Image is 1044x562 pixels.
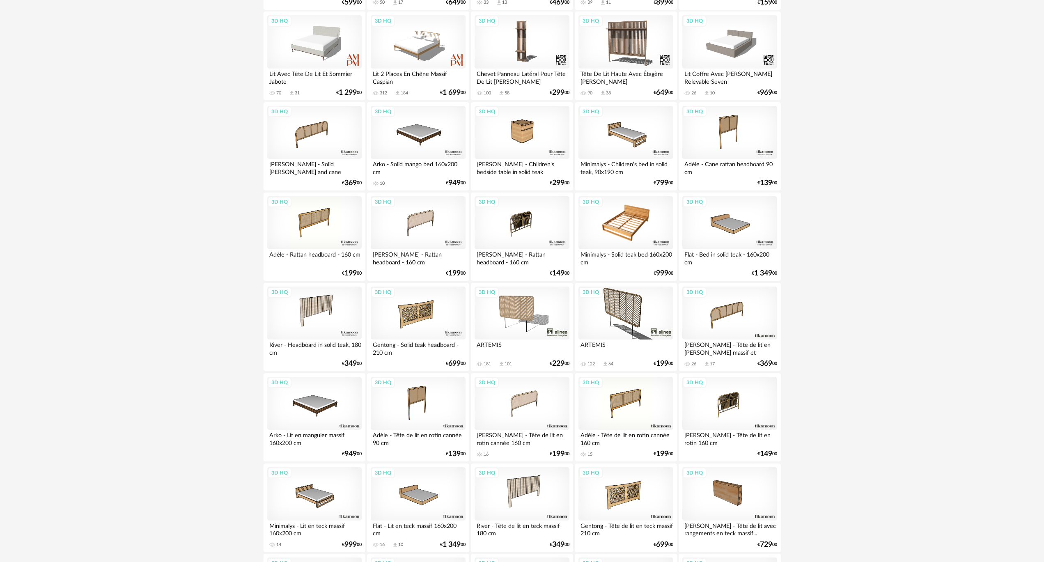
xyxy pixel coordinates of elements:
[579,287,603,298] div: 3D HQ
[679,11,780,100] a: 3D HQ Lit Coffre Avec [PERSON_NAME] Relevable Seven 26 Download icon 10 €96900
[654,180,673,186] div: € 00
[446,271,466,276] div: € 00
[552,361,564,367] span: 229
[578,521,673,537] div: Gentong - Tête de lit en teck massif 210 cm
[683,16,707,26] div: 3D HQ
[276,542,281,548] div: 14
[760,361,772,367] span: 369
[608,361,613,367] div: 64
[578,339,673,356] div: ARTEMIS
[395,90,401,96] span: Download icon
[371,197,395,207] div: 3D HQ
[267,249,362,266] div: Adèle - Rattan headboard - 160 cm
[760,180,772,186] span: 139
[682,159,777,175] div: Adèle - Cane rattan headboard 90 cm
[440,90,466,96] div: € 00
[268,16,291,26] div: 3D HQ
[289,90,295,96] span: Download icon
[264,102,365,191] a: 3D HQ [PERSON_NAME] - Solid [PERSON_NAME] and cane headboard, 200 cm €36900
[448,180,461,186] span: 949
[484,90,491,96] div: 100
[443,542,461,548] span: 1 349
[371,159,465,175] div: Arko - Solid mango bed 160x200 cm
[656,361,668,367] span: 199
[579,197,603,207] div: 3D HQ
[268,377,291,388] div: 3D HQ
[295,90,300,96] div: 31
[679,193,780,281] a: 3D HQ Flat - Bed in solid teak - 160x200 cm €1 34900
[575,373,677,462] a: 3D HQ Adèle - Tête de lit en rotin cannée 160 cm 15 €19900
[471,463,573,552] a: 3D HQ River - Tête de lit en teck massif 180 cm €34900
[398,542,403,548] div: 10
[682,521,777,537] div: [PERSON_NAME] - Tête de lit avec rangements en teck massif...
[344,542,357,548] span: 999
[336,90,362,96] div: € 00
[344,451,357,457] span: 949
[679,463,780,552] a: 3D HQ [PERSON_NAME] - Tête de lit avec rangements en teck massif... €72900
[498,361,505,367] span: Download icon
[682,249,777,266] div: Flat - Bed in solid teak - 160x200 cm
[380,90,387,96] div: 312
[498,90,505,96] span: Download icon
[552,90,564,96] span: 299
[471,283,573,372] a: 3D HQ ARTEMIS 181 Download icon 101 €22900
[757,451,777,457] div: € 00
[446,361,466,367] div: € 00
[371,16,395,26] div: 3D HQ
[757,180,777,186] div: € 00
[440,542,466,548] div: € 00
[471,102,573,191] a: 3D HQ [PERSON_NAME] - Children's bedside table in solid teak €29900
[380,542,385,548] div: 16
[575,193,677,281] a: 3D HQ Minimalys - Solid teak bed 160x200 cm €99900
[475,69,569,85] div: Chevet Panneau Latéral Pour Tête De Lit [PERSON_NAME]
[757,90,777,96] div: € 00
[704,90,710,96] span: Download icon
[754,271,772,276] span: 1 349
[371,249,465,266] div: [PERSON_NAME] - Rattan headboard - 160 cm
[367,193,469,281] a: 3D HQ [PERSON_NAME] - Rattan headboard - 160 cm €19900
[267,430,362,446] div: Arko - Lit en manguier massif 160x200 cm
[654,451,673,457] div: € 00
[264,283,365,372] a: 3D HQ River - Headboard in solid teak, 180 cm €34900
[757,542,777,548] div: € 00
[344,361,357,367] span: 349
[600,90,606,96] span: Download icon
[268,106,291,117] div: 3D HQ
[550,451,569,457] div: € 00
[448,361,461,367] span: 699
[654,542,673,548] div: € 00
[579,16,603,26] div: 3D HQ
[342,451,362,457] div: € 00
[552,451,564,457] span: 199
[654,90,673,96] div: € 00
[679,283,780,372] a: 3D HQ [PERSON_NAME] - Tête de lit en [PERSON_NAME] massif et cannage 200 cm 26 Download icon 17 €...
[579,377,603,388] div: 3D HQ
[392,542,398,548] span: Download icon
[342,542,362,548] div: € 00
[342,271,362,276] div: € 00
[654,271,673,276] div: € 00
[710,90,715,96] div: 10
[656,90,668,96] span: 649
[587,90,592,96] div: 90
[575,102,677,191] a: 3D HQ Minimalys - Children's bed in solid teak, 90x190 cm €79900
[371,430,465,446] div: Adèle - Tête de lit en rotin cannée 90 cm
[367,102,469,191] a: 3D HQ Arko - Solid mango bed 160x200 cm 10 €94900
[683,197,707,207] div: 3D HQ
[484,452,489,457] div: 16
[578,430,673,446] div: Adèle - Tête de lit en rotin cannée 160 cm
[367,463,469,552] a: 3D HQ Flat - Lit en teck massif 160x200 cm 16 Download icon 10 €1 34900
[371,339,465,356] div: Gentong - Solid teak headboard - 210 cm
[550,271,569,276] div: € 00
[264,373,365,462] a: 3D HQ Arko - Lit en manguier massif 160x200 cm €94900
[267,339,362,356] div: River - Headboard in solid teak, 180 cm
[371,468,395,478] div: 3D HQ
[268,287,291,298] div: 3D HQ
[550,361,569,367] div: € 00
[339,90,357,96] span: 1 299
[606,90,611,96] div: 38
[682,430,777,446] div: [PERSON_NAME] - Tête de lit en rotin 160 cm
[683,287,707,298] div: 3D HQ
[579,468,603,478] div: 3D HQ
[656,180,668,186] span: 799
